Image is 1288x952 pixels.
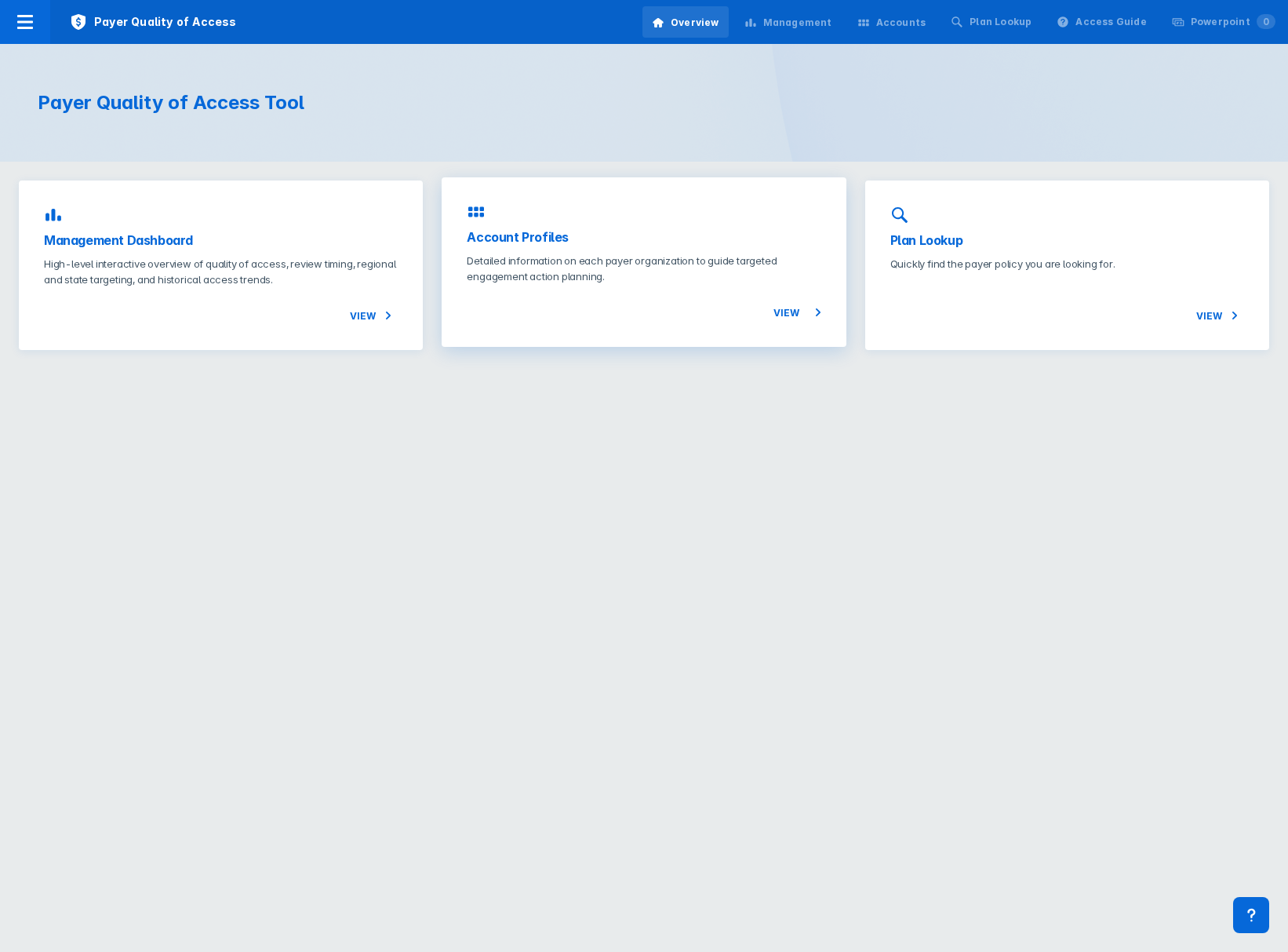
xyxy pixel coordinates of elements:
[876,16,926,30] div: Accounts
[970,15,1031,29] div: Plan Lookup
[350,306,398,325] span: View
[1233,897,1269,933] div: Contact Support
[44,256,398,287] p: High-level interactive overview of quality of access, review timing, regional and state targeting...
[1075,15,1146,29] div: Access Guide
[735,6,842,38] a: Management
[763,16,832,30] div: Management
[848,6,936,38] a: Accounts
[467,228,820,246] h3: Account Profiles
[1196,306,1244,325] span: View
[44,231,398,250] h3: Management Dashboard
[890,256,1244,272] p: Quickly find the payer policy you are looking for.
[642,6,729,38] a: Overview
[1257,14,1275,29] span: 0
[467,253,820,284] p: Detailed information on each payer organization to guide targeted engagement action planning.
[1191,15,1275,29] div: Powerpoint
[890,231,1244,250] h3: Plan Lookup
[38,91,625,115] h1: Payer Quality of Access Tool
[671,16,719,30] div: Overview
[773,303,821,322] span: View
[442,177,846,347] a: Account ProfilesDetailed information on each payer organization to guide targeted engagement acti...
[19,181,423,350] a: Management DashboardHigh-level interactive overview of quality of access, review timing, regional...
